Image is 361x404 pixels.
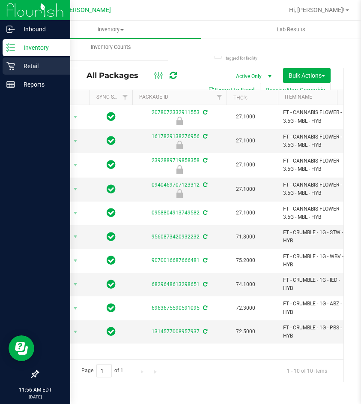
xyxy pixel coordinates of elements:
span: 72.5000 [232,326,260,338]
inline-svg: Reports [6,80,15,89]
span: In Sync [107,111,116,123]
p: Retail [15,61,66,71]
span: FT - CRUMBLE - 1G - STW - HYB [283,229,348,245]
a: 2392889719858358 [152,157,200,163]
a: THC% [233,95,248,101]
span: select [70,278,81,290]
a: 2078072332911553 [152,109,200,115]
a: Inventory Counts [21,38,201,56]
span: Page of 1 [74,364,131,377]
iframe: Resource center [9,335,34,361]
span: FT - CRUMBLE - 1G - IED - HYB [283,276,348,292]
span: Sync from Compliance System [202,281,207,287]
span: 75.2000 [232,254,260,267]
span: 27.1000 [232,135,260,147]
p: [DATE] [4,394,66,400]
span: In Sync [107,135,116,147]
span: 1 - 10 of 10 items [280,364,334,377]
span: 27.1000 [232,183,260,196]
p: Reports [15,79,66,90]
a: 1617829138276956 [152,133,200,139]
span: select [70,159,81,171]
span: select [70,183,81,195]
span: select [70,255,81,267]
span: select [70,135,81,147]
span: FT - CANNABIS FLOWER - 3.5G - MBL - HYB [283,157,348,173]
div: Newly Received [131,165,228,174]
a: Sync Status [96,94,129,100]
inline-svg: Retail [6,62,15,70]
span: Sync from Compliance System [202,157,207,163]
a: 6829648613298651 [152,281,200,287]
span: In Sync [107,326,116,338]
div: Newly Received [131,189,228,198]
a: 9560873420932232 [152,234,200,240]
span: In Sync [107,231,116,243]
span: Sync from Compliance System [202,109,207,115]
span: Hi, [PERSON_NAME]! [289,6,345,13]
inline-svg: Inbound [6,25,15,33]
span: 27.1000 [232,159,260,171]
span: select [70,231,81,243]
span: All Packages [87,71,147,80]
span: In Sync [107,207,116,219]
span: select [70,326,81,338]
span: Bulk Actions [289,72,325,79]
a: 0958804913749582 [152,210,200,216]
a: Inventory [21,21,201,39]
span: FT - CANNABIS FLOWER - 3.5G - MBL - HYB [283,205,348,221]
span: Sync from Compliance System [202,182,207,188]
a: Filter [118,90,132,105]
a: 0940469707123312 [152,182,200,188]
p: Inventory [15,42,66,53]
span: select [70,302,81,314]
span: Lab Results [265,26,317,33]
span: Sync from Compliance System [202,234,207,240]
span: 72.3000 [232,302,260,314]
span: In Sync [107,302,116,314]
span: Sync from Compliance System [202,210,207,216]
a: Package ID [139,94,168,100]
span: In Sync [107,159,116,171]
span: FT - CANNABIS FLOWER - 3.5G - MBL - HYB [283,133,348,149]
span: FT - CANNABIS FLOWER - 3.5G - MBL - HYB [283,109,348,125]
span: In Sync [107,183,116,195]
div: Newly Received [131,141,228,149]
span: Sync from Compliance System [202,329,207,335]
span: In Sync [107,278,116,290]
span: 74.1000 [232,278,260,291]
span: [PERSON_NAME] [64,6,111,14]
span: 71.8000 [232,231,260,243]
span: FT - CRUMBLE - 1G - PBS - HYB [283,324,348,340]
a: 9070016687666481 [152,257,200,263]
span: Inventory Counts [79,43,143,51]
a: 6963675590591095 [152,305,200,311]
span: FT - CANNABIS FLOWER - 3.5G - MBL - HYB [283,181,348,197]
span: Inventory [21,26,201,33]
button: Export to Excel [203,83,260,97]
inline-svg: Inventory [6,43,15,52]
a: Filter [212,90,227,105]
span: FT - CRUMBLE - 1G - ABZ - HYB [283,300,348,316]
span: FT - CRUMBLE - 1G - WBV - HYB [283,253,348,269]
p: 11:56 AM EDT [4,386,66,394]
a: Item Name [285,94,312,100]
a: 1314577008957937 [152,329,200,335]
span: select [70,207,81,219]
span: Sync from Compliance System [202,257,207,263]
div: Newly Received [131,117,228,125]
button: Bulk Actions [283,68,331,83]
input: 1 [96,364,112,377]
span: Sync from Compliance System [202,133,207,139]
span: 27.1000 [232,111,260,123]
p: Inbound [15,24,66,34]
span: In Sync [107,254,116,266]
span: Sync from Compliance System [202,305,207,311]
span: 27.1000 [232,207,260,219]
span: select [70,111,81,123]
button: Receive Non-Cannabis [260,83,331,97]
